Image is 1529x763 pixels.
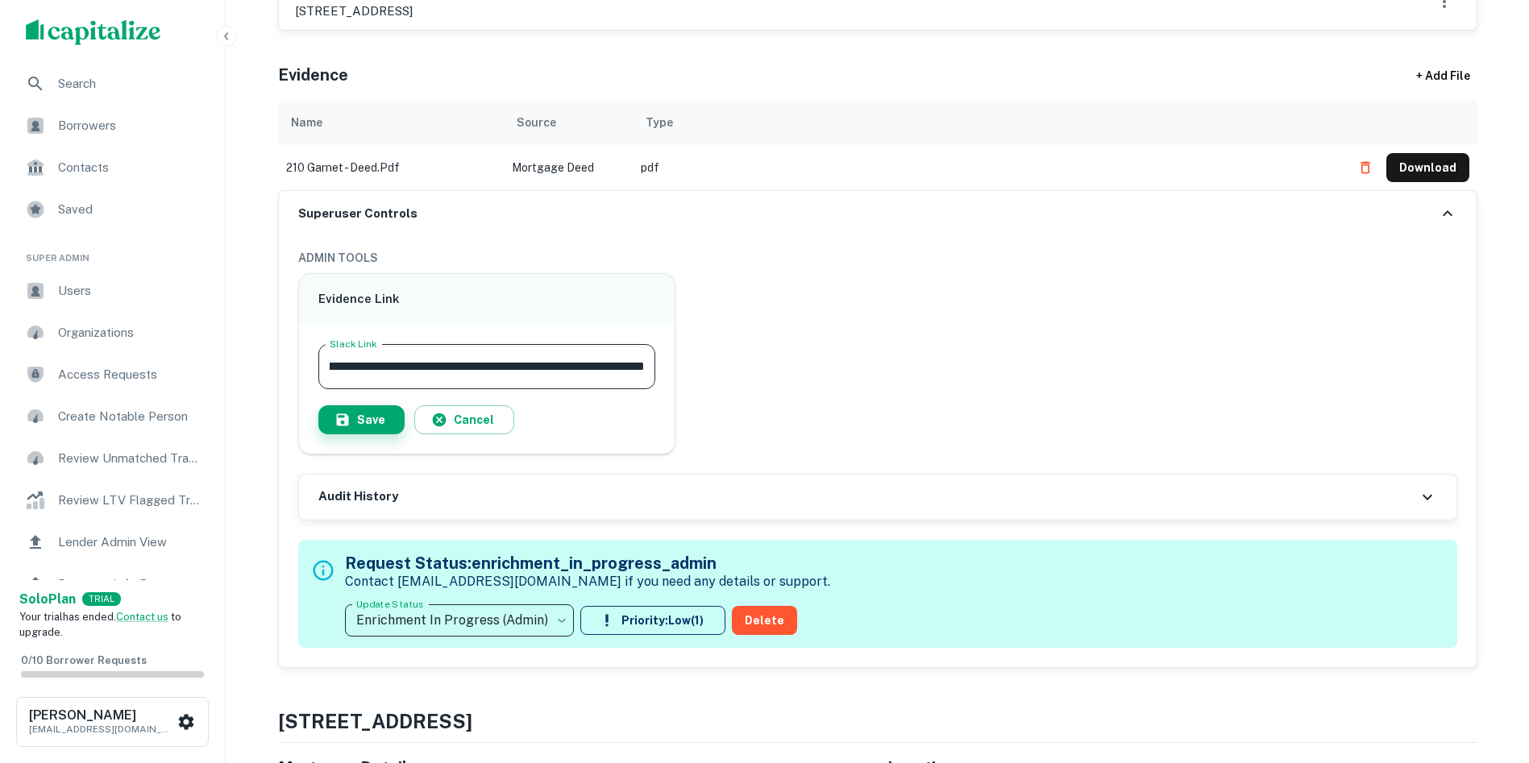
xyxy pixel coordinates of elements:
[1448,634,1529,711] iframe: Chat Widget
[732,606,797,635] button: Delete
[504,145,633,190] td: Mortgage Deed
[13,272,212,310] a: Users
[278,100,504,145] th: Name
[345,598,574,643] div: Enrichment In Progress (Admin)
[318,405,405,434] button: Save
[13,232,212,272] li: Super Admin
[21,654,147,666] span: 0 / 10 Borrower Requests
[58,491,202,510] span: Review LTV Flagged Transactions
[116,611,168,623] a: Contact us
[646,113,673,132] div: Type
[13,397,212,436] a: Create Notable Person
[58,574,202,594] span: Borrower Info Requests
[29,709,174,722] h6: [PERSON_NAME]
[345,551,830,575] h5: Request Status: enrichment_in_progress_admin
[13,565,212,603] a: Borrower Info Requests
[13,148,212,187] a: Contacts
[58,365,202,384] span: Access Requests
[278,63,348,87] h5: Evidence
[517,113,556,132] div: Source
[414,405,514,434] button: Cancel
[1387,61,1500,90] div: + Add File
[278,145,504,190] td: 210 garnet - deed.pdf
[58,74,202,93] span: Search
[29,722,174,736] p: [EMAIL_ADDRESS][DOMAIN_NAME]
[58,200,202,219] span: Saved
[58,449,202,468] span: Review Unmatched Transactions
[318,487,398,506] h6: Audit History
[295,2,950,21] p: [STREET_ADDRESS]
[504,100,633,145] th: Source
[13,313,212,352] a: Organizations
[356,597,423,611] label: Update Status
[1351,155,1380,180] button: Delete file
[58,281,202,301] span: Users
[16,697,209,747] button: [PERSON_NAME][EMAIL_ADDRESS][DOMAIN_NAME]
[13,64,212,103] a: Search
[13,481,212,520] a: Review LTV Flagged Transactions
[13,523,212,562] a: Lender Admin View
[58,116,202,135] span: Borrowers
[278,100,1477,190] div: scrollable content
[633,145,1343,190] td: pdf
[13,355,212,394] a: Access Requests
[82,592,121,606] div: TRIAL
[318,290,656,309] h6: Evidence Link
[58,158,202,177] span: Contacts
[19,591,76,607] strong: Solo Plan
[345,572,830,591] p: Contact [EMAIL_ADDRESS][DOMAIN_NAME] if you need any details or support.
[298,205,418,223] h6: Superuser Controls
[58,533,202,552] span: Lender Admin View
[633,100,1343,145] th: Type
[278,707,1477,736] h4: [STREET_ADDRESS]
[13,190,212,229] a: Saved
[58,323,202,342] span: Organizations
[330,337,377,350] label: Slack Link
[58,407,202,426] span: Create Notable Person
[26,19,161,45] img: capitalize-logo.png
[19,590,76,609] a: SoloPlan
[1386,153,1469,182] button: Download
[13,439,212,478] a: Review Unmatched Transactions
[298,249,1457,267] h6: ADMIN TOOLS
[19,611,181,639] span: Your trial has ended. to upgrade.
[580,606,725,635] button: Priority:Low(1)
[13,106,212,145] a: Borrowers
[291,113,322,132] div: Name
